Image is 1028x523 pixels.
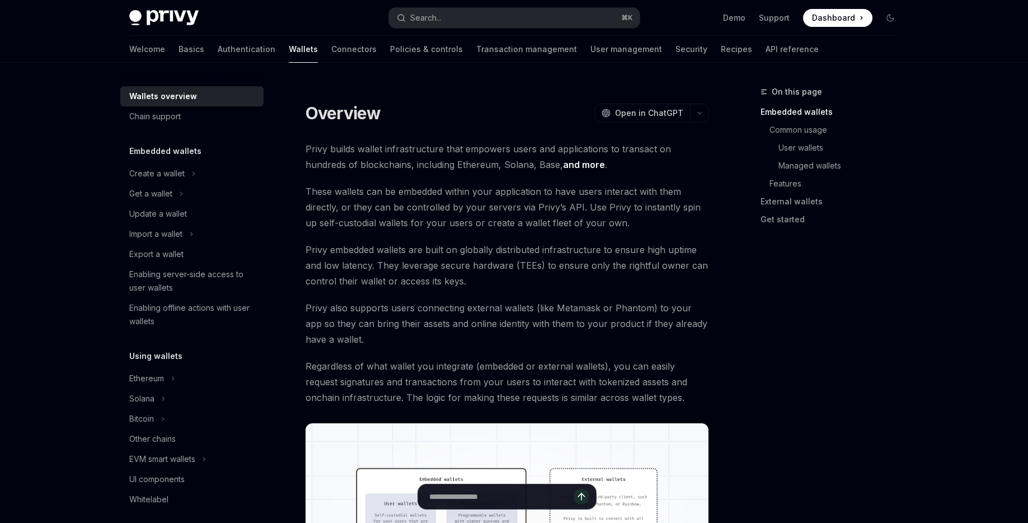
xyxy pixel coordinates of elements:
a: External wallets [761,193,908,211]
a: Dashboard [803,9,872,27]
button: Ethereum [120,368,264,389]
div: Other chains [129,432,176,446]
h5: Using wallets [129,349,182,363]
div: Get a wallet [129,187,172,200]
div: UI components [129,473,185,486]
div: Bitcoin [129,412,154,426]
button: Bitcoin [120,409,264,429]
span: Privy also supports users connecting external wallets (like Metamask or Phantom) to your app so t... [306,300,709,347]
span: Privy embedded wallets are built on globally distributed infrastructure to ensure high uptime and... [306,242,709,289]
a: Embedded wallets [761,103,908,121]
div: Solana [129,392,154,405]
h5: Embedded wallets [129,144,201,158]
button: Import a wallet [120,224,264,244]
a: Wallets [289,36,318,63]
span: Privy builds wallet infrastructure that empowers users and applications to transact on hundreds o... [306,141,709,172]
button: Create a wallet [120,164,264,184]
a: Connectors [331,36,377,63]
button: EVM smart wallets [120,449,264,469]
div: Wallets overview [129,90,197,103]
a: and more [563,159,605,171]
a: Welcome [129,36,165,63]
img: dark logo [129,10,199,26]
a: Demo [723,12,745,24]
a: Authentication [218,36,275,63]
div: Enabling server-side access to user wallets [129,268,257,295]
button: Open in ChatGPT [594,104,690,123]
a: Support [759,12,790,24]
button: Search...⌘K [389,8,640,28]
span: ⌘ K [621,13,633,22]
a: UI components [120,469,264,489]
input: Ask a question... [429,484,574,509]
a: Recipes [721,36,752,63]
div: Ethereum [129,372,164,385]
a: Security [675,36,707,63]
div: Create a wallet [129,167,185,180]
span: Open in ChatGPT [615,108,683,119]
div: Update a wallet [129,207,187,221]
button: Solana [120,389,264,409]
a: Chain support [120,106,264,127]
a: Wallets overview [120,86,264,106]
a: User wallets [761,139,908,157]
button: Send message [574,489,589,505]
button: Toggle dark mode [881,9,899,27]
div: EVM smart wallets [129,452,195,466]
div: Enabling offline actions with user wallets [129,301,257,328]
a: Export a wallet [120,244,264,264]
div: Import a wallet [129,227,182,241]
a: Policies & controls [390,36,463,63]
a: Transaction management [476,36,577,63]
div: Export a wallet [129,248,184,261]
a: Enabling offline actions with user wallets [120,298,264,331]
h1: Overview [306,103,381,123]
span: These wallets can be embedded within your application to have users interact with them directly, ... [306,184,709,231]
div: Whitelabel [129,493,168,506]
a: User management [590,36,662,63]
button: Get a wallet [120,184,264,204]
div: Chain support [129,110,181,123]
a: Enabling server-side access to user wallets [120,264,264,298]
span: Dashboard [812,12,855,24]
a: Basics [179,36,204,63]
a: Other chains [120,429,264,449]
a: Features [761,175,908,193]
span: On this page [772,85,822,99]
a: Whitelabel [120,489,264,510]
a: Get started [761,211,908,228]
a: API reference [766,36,819,63]
a: Update a wallet [120,204,264,224]
span: Regardless of what wallet you integrate (embedded or external wallets), you can easily request si... [306,358,709,405]
div: Search... [410,11,442,25]
a: Managed wallets [761,157,908,175]
a: Common usage [761,121,908,139]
